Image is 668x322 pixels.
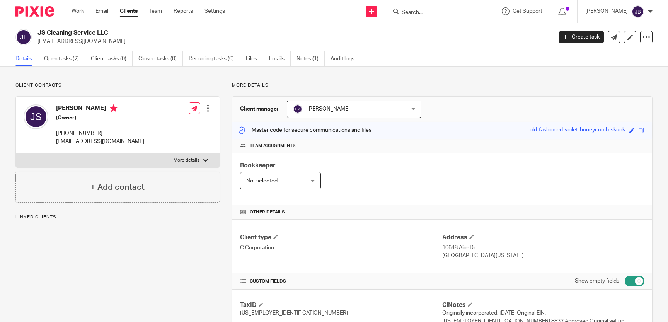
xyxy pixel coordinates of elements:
[246,178,278,184] span: Not selected
[250,143,296,149] span: Team assignments
[37,29,445,37] h2: JS Cleaning Service LLC
[632,5,644,18] img: svg%3E
[240,310,348,316] span: [US_EMPLOYER_IDENTIFICATION_NUMBER]
[90,181,145,193] h4: + Add contact
[585,7,628,15] p: [PERSON_NAME]
[15,51,38,66] a: Details
[240,105,279,113] h3: Client manager
[250,209,285,215] span: Other details
[442,252,644,259] p: [GEOGRAPHIC_DATA][US_STATE]
[174,157,199,164] p: More details
[559,31,604,43] a: Create task
[149,7,162,15] a: Team
[293,104,302,114] img: svg%3E
[297,51,325,66] a: Notes (1)
[575,277,619,285] label: Show empty fields
[246,51,263,66] a: Files
[238,126,371,134] p: Master code for secure communications and files
[240,244,442,252] p: C Corporation
[442,301,644,309] h4: ClNotes
[37,37,547,45] p: [EMAIL_ADDRESS][DOMAIN_NAME]
[442,233,644,242] h4: Address
[15,29,32,45] img: svg%3E
[189,51,240,66] a: Recurring tasks (0)
[15,82,220,89] p: Client contacts
[174,7,193,15] a: Reports
[269,51,291,66] a: Emails
[24,104,48,129] img: svg%3E
[56,114,144,122] h5: (Owner)
[401,9,470,16] input: Search
[240,233,442,242] h4: Client type
[232,82,653,89] p: More details
[138,51,183,66] a: Closed tasks (0)
[530,126,625,135] div: old-fashioned-violet-honeycomb-skunk
[331,51,360,66] a: Audit logs
[204,7,225,15] a: Settings
[442,244,644,252] p: 10648 Aire Dr
[513,9,542,14] span: Get Support
[15,214,220,220] p: Linked clients
[44,51,85,66] a: Open tasks (2)
[120,7,138,15] a: Clients
[95,7,108,15] a: Email
[72,7,84,15] a: Work
[307,106,350,112] span: [PERSON_NAME]
[240,301,442,309] h4: TaxID
[56,104,144,114] h4: [PERSON_NAME]
[240,278,442,285] h4: CUSTOM FIELDS
[240,162,276,169] span: Bookkeeper
[110,104,118,112] i: Primary
[56,129,144,137] p: [PHONE_NUMBER]
[15,6,54,17] img: Pixie
[91,51,133,66] a: Client tasks (0)
[56,138,144,145] p: [EMAIL_ADDRESS][DOMAIN_NAME]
